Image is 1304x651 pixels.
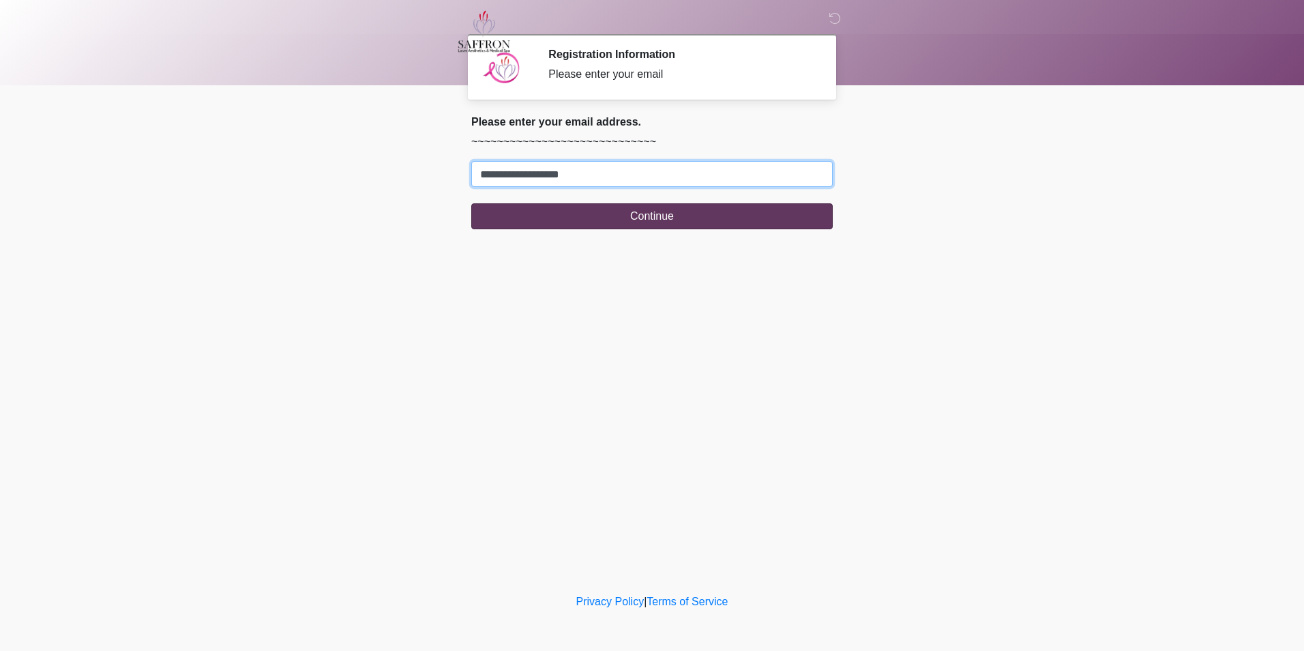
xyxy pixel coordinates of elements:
h2: Please enter your email address. [471,115,833,128]
a: Terms of Service [647,596,728,607]
div: Please enter your email [548,66,812,83]
p: ~~~~~~~~~~~~~~~~~~~~~~~~~~~~~ [471,134,833,150]
a: | [644,596,647,607]
img: Saffron Laser Aesthetics and Medical Spa Logo [458,10,511,53]
img: Agent Avatar [481,48,522,89]
a: Privacy Policy [576,596,644,607]
button: Continue [471,203,833,229]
